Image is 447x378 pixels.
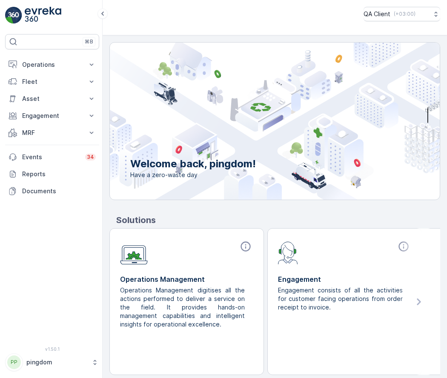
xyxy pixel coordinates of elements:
p: MRF [22,129,82,137]
p: Events [22,153,80,161]
p: ⌘B [85,38,93,45]
p: QA Client [364,10,390,18]
p: Asset [22,94,82,103]
img: logo_light-DOdMpM7g.png [25,7,61,24]
a: Events34 [5,149,99,166]
p: Operations [22,60,82,69]
button: Engagement [5,107,99,124]
p: pingdom [26,358,87,367]
p: ( +03:00 ) [394,11,415,17]
button: Operations [5,56,99,73]
p: Engagement [278,274,411,284]
img: module-icon [120,241,148,265]
span: Have a zero-waste day [130,171,256,179]
p: Welcome back, pingdom! [130,157,256,171]
p: Operations Management [120,274,253,284]
img: city illustration [72,43,440,200]
img: logo [5,7,22,24]
p: Reports [22,170,96,178]
p: Solutions [116,214,440,226]
span: v 1.50.1 [5,346,99,352]
img: module-icon [278,241,298,264]
p: Engagement consists of all the activities for customer facing operations from order receipt to in... [278,286,404,312]
p: Fleet [22,77,82,86]
p: 34 [87,154,94,160]
button: MRF [5,124,99,141]
p: Operations Management digitises all the actions performed to deliver a service on the field. It p... [120,286,246,329]
a: Reports [5,166,99,183]
button: QA Client(+03:00) [364,7,440,21]
a: Documents [5,183,99,200]
p: Engagement [22,112,82,120]
button: Asset [5,90,99,107]
div: PP [7,355,21,369]
p: Documents [22,187,96,195]
button: Fleet [5,73,99,90]
button: PPpingdom [5,353,99,371]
